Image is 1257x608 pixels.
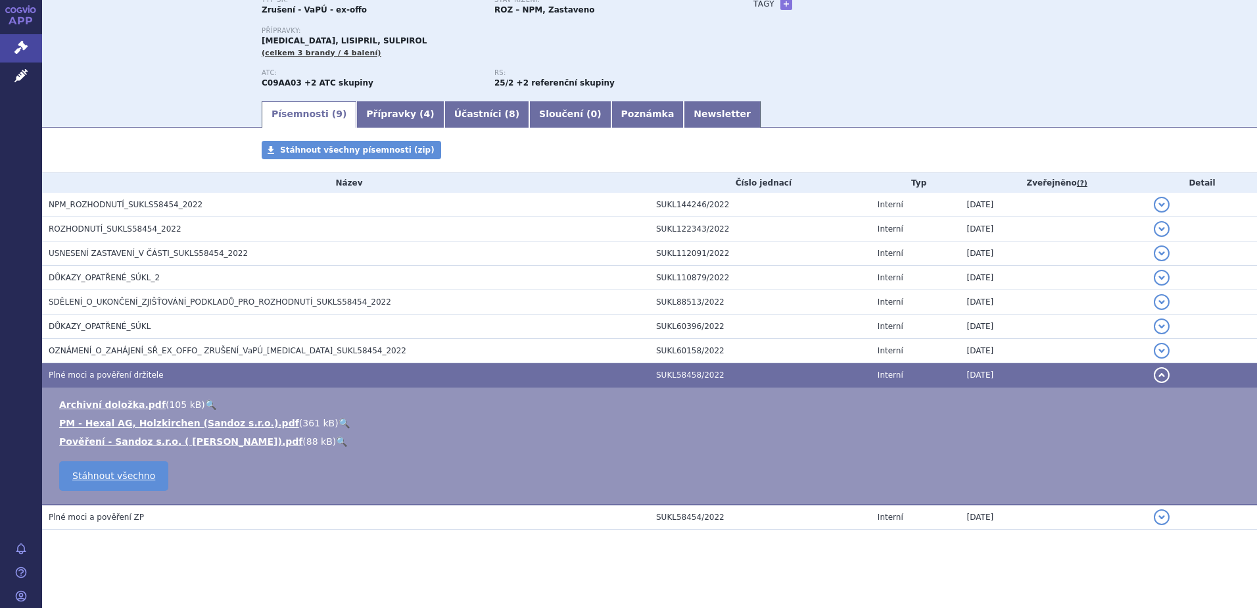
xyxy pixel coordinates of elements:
[49,224,181,234] span: ROZHODNUTÍ_SUKLS58454_2022
[205,399,216,410] a: 🔍
[42,173,650,193] th: Název
[878,322,903,331] span: Interní
[262,36,427,45] span: [MEDICAL_DATA], LISIPRIL, SULPIROL
[878,297,903,307] span: Interní
[49,322,151,331] span: DŮKAZY_OPATŘENÉ_SÚKL
[961,193,1147,217] td: [DATE]
[1154,343,1170,359] button: detail
[59,436,302,447] a: Pověření - Sandoz s.r.o. ( [PERSON_NAME]).pdf
[961,339,1147,363] td: [DATE]
[49,370,164,380] span: Plné moci a pověření držitele
[650,173,871,193] th: Číslo jednací
[878,370,903,380] span: Interní
[304,78,373,88] strong: +2 ATC skupiny
[1154,509,1170,525] button: detail
[961,217,1147,241] td: [DATE]
[650,217,871,241] td: SUKL122343/2022
[262,49,381,57] span: (celkem 3 brandy / 4 balení)
[306,436,333,447] span: 88 kB
[878,249,903,258] span: Interní
[262,101,356,128] a: Písemnosti (9)
[49,297,391,307] span: SDĚLENÍ_O_UKONČENÍ_ZJIŠŤOVÁNÍ_PODKLADŮ_PRO_ROZHODNUTÍ_SUKLS58454_2022
[302,418,335,428] span: 361 kB
[1077,179,1087,188] abbr: (?)
[59,435,1244,448] li: ( )
[650,315,871,339] td: SUKL60396/2022
[49,273,160,282] span: DŮKAZY_OPATŘENÉ_SÚKL_2
[49,200,202,209] span: NPM_ROZHODNUTÍ_SUKLS58454_2022
[961,173,1147,193] th: Zveřejněno
[961,290,1147,315] td: [DATE]
[494,5,595,14] strong: ROZ – NPM, Zastaveno
[871,173,961,193] th: Typ
[878,513,903,522] span: Interní
[878,346,903,355] span: Interní
[650,241,871,266] td: SUKL112091/2022
[356,101,444,128] a: Přípravky (4)
[1154,294,1170,310] button: detail
[1154,221,1170,237] button: detail
[509,109,515,119] span: 8
[444,101,529,128] a: Účastníci (8)
[961,266,1147,290] td: [DATE]
[262,5,367,14] strong: Zrušení - VaPÚ - ex-offo
[529,101,611,128] a: Sloučení (0)
[1154,197,1170,213] button: detail
[494,78,513,88] strong: antihypertenziva, inhibitory ACE dlouhodobě účinné, p.o.
[878,224,903,234] span: Interní
[650,193,871,217] td: SUKL144246/2022
[1154,270,1170,286] button: detail
[517,78,615,88] strong: +2 referenční skupiny
[49,346,406,355] span: OZNÁMENÍ_O_ZAHÁJENÍ_SŘ_EX_OFFO_ ZRUŠENÍ_VaPÚ_DOXYHEXAL_SUKL58454_2022
[336,436,347,447] a: 🔍
[49,513,144,522] span: Plné moci a pověření ZP
[650,290,871,315] td: SUKL88513/2022
[280,145,435,155] span: Stáhnout všechny písemnosti (zip)
[650,266,871,290] td: SUKL110879/2022
[262,141,441,159] a: Stáhnout všechny písemnosti (zip)
[961,241,1147,266] td: [DATE]
[878,273,903,282] span: Interní
[1154,367,1170,383] button: detail
[1147,173,1257,193] th: Detail
[650,505,871,530] td: SUKL58454/2022
[590,109,597,119] span: 0
[424,109,431,119] span: 4
[339,418,350,428] a: 🔍
[611,101,684,128] a: Poznámka
[49,249,248,258] span: USNESENÍ ZASTAVENÍ_V ČÁSTI_SUKLS58454_2022
[650,339,871,363] td: SUKL60158/2022
[59,461,168,491] a: Stáhnout všechno
[59,399,166,410] a: Archivní doložka.pdf
[169,399,201,410] span: 105 kB
[961,505,1147,530] td: [DATE]
[494,69,714,77] p: RS:
[684,101,761,128] a: Newsletter
[262,69,481,77] p: ATC:
[1154,245,1170,261] button: detail
[961,363,1147,388] td: [DATE]
[59,417,1244,430] li: ( )
[650,363,871,388] td: SUKL58458/2022
[1154,318,1170,334] button: detail
[961,315,1147,339] td: [DATE]
[878,200,903,209] span: Interní
[59,418,299,428] a: PM - Hexal AG, Holzkirchen (Sandoz s.r.o.).pdf
[262,78,302,88] strong: LISINOPRIL
[59,398,1244,411] li: ( )
[262,27,727,35] p: Přípravky:
[336,109,343,119] span: 9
